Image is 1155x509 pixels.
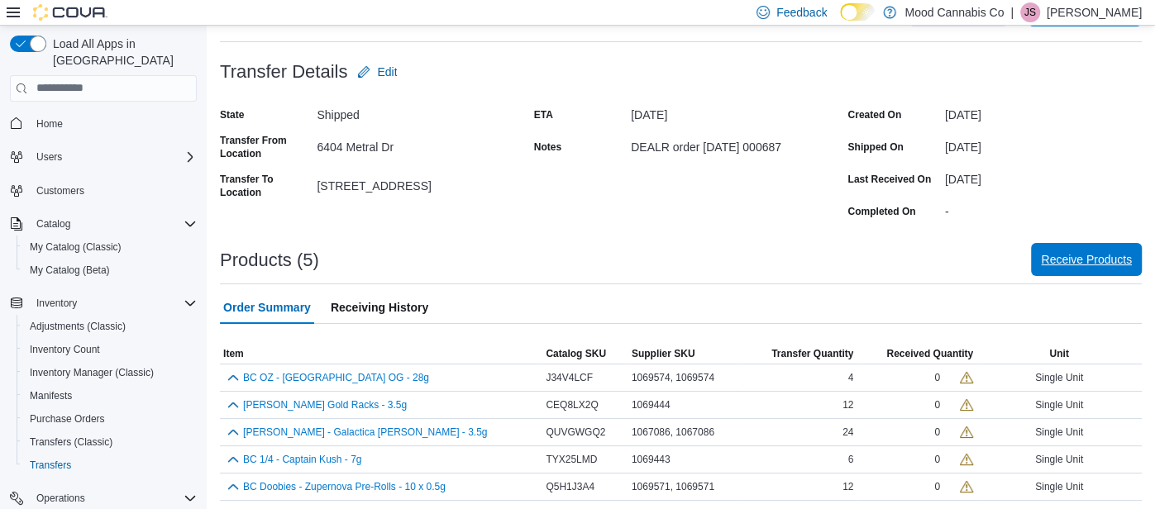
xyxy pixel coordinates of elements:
span: TYX25LMD [546,453,597,466]
p: [PERSON_NAME] [1047,2,1142,22]
span: Q5H1J3A4 [546,480,594,493]
span: Order Summary [223,291,311,324]
button: Received Quantity [857,344,976,364]
span: My Catalog (Beta) [30,264,110,277]
a: Adjustments (Classic) [23,316,132,336]
div: Single Unit [976,422,1142,442]
span: CEQ8LX2Q [546,398,598,411]
span: JS [1024,2,1036,22]
span: Transfers [30,459,71,472]
a: Customers [30,181,91,201]
div: 0 [934,480,940,493]
div: DEALR order [DATE] 000687 [631,134,828,154]
a: Transfers [23,455,78,475]
span: Edit [377,64,397,80]
a: My Catalog (Beta) [23,260,117,280]
div: Single Unit [976,450,1142,469]
label: Created On [847,108,901,121]
span: My Catalog (Beta) [23,260,197,280]
a: Inventory Count [23,340,107,359]
label: Shipped On [847,140,903,154]
div: [DATE] [945,102,1142,121]
h3: Products (5) [220,250,319,270]
div: [DATE] [945,134,1142,154]
button: Transfers [17,454,203,477]
span: 1069444 [632,398,671,411]
button: Catalog SKU [542,344,628,364]
button: Transfers (Classic) [17,431,203,454]
button: Customers [3,178,203,202]
span: Operations [36,492,85,505]
span: 6 [848,453,854,466]
button: Unit [976,344,1142,364]
span: Manifests [23,386,197,406]
p: Mood Cannabis Co [904,2,1004,22]
button: [PERSON_NAME] Gold Racks - 3.5g [243,399,407,411]
div: 0 [934,453,940,466]
span: My Catalog (Classic) [23,237,197,257]
div: 0 [934,426,940,439]
button: Receive Products [1031,243,1142,276]
span: Inventory [36,297,77,310]
span: Transfers (Classic) [30,435,112,449]
span: J34V4LCF [546,371,593,384]
button: Home [3,112,203,136]
span: Feedback [776,4,827,21]
span: 12 [842,398,853,411]
a: My Catalog (Classic) [23,237,128,257]
button: My Catalog (Classic) [17,235,203,259]
span: Inventory Count [30,343,100,356]
span: Received Quantity [886,347,973,360]
span: Users [36,150,62,164]
div: Single Unit [976,368,1142,388]
span: Customers [36,184,84,197]
span: Item [223,347,244,360]
button: Adjustments (Classic) [17,315,203,338]
span: Receive Products [1041,251,1132,268]
div: Shipped [317,102,513,121]
span: My Catalog (Classic) [30,240,122,254]
span: 4 [848,371,854,384]
button: Edit [351,55,403,88]
label: Transfer From Location [220,134,310,160]
label: Transfer To Location [220,173,310,199]
span: Receiving History [331,291,428,324]
button: Users [30,147,69,167]
div: - [945,198,1142,218]
span: 24 [842,426,853,439]
span: Operations [30,488,197,508]
button: BC Doobies - Zupernova Pre-Rolls - 10 x 0.5g [243,481,446,492]
div: 0 [934,398,940,411]
label: State [220,108,244,121]
button: Inventory Count [17,338,203,361]
button: Catalog [30,214,77,234]
span: Inventory Manager (Classic) [23,363,197,383]
a: Inventory Manager (Classic) [23,363,160,383]
div: [DATE] [631,102,828,121]
span: Inventory [30,293,197,313]
button: [PERSON_NAME] - Galactica [PERSON_NAME] - 3.5g [243,426,487,438]
span: 1069443 [632,453,671,466]
span: 1069571, 1069571 [632,480,714,493]
span: Catalog [30,214,197,234]
div: [STREET_ADDRESS] [317,173,513,193]
span: Transfers (Classic) [23,432,197,452]
a: Purchase Orders [23,409,112,429]
span: Unit [1049,347,1068,360]
span: Adjustments (Classic) [30,320,126,333]
img: Cova [33,4,107,21]
button: Purchase Orders [17,407,203,431]
span: Purchase Orders [30,412,105,426]
label: ETA [534,108,553,121]
a: Manifests [23,386,79,406]
span: Adjustments (Classic) [23,316,197,336]
button: Inventory [30,293,84,313]
span: Home [36,117,63,131]
button: Operations [30,488,92,508]
button: Supplier SKU [628,344,743,364]
div: Jazmine Strand [1020,2,1040,22]
label: Last Received On [847,173,931,186]
span: Home [30,113,197,134]
span: Load All Apps in [GEOGRAPHIC_DATA] [46,36,197,69]
input: Dark Mode [840,3,875,21]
